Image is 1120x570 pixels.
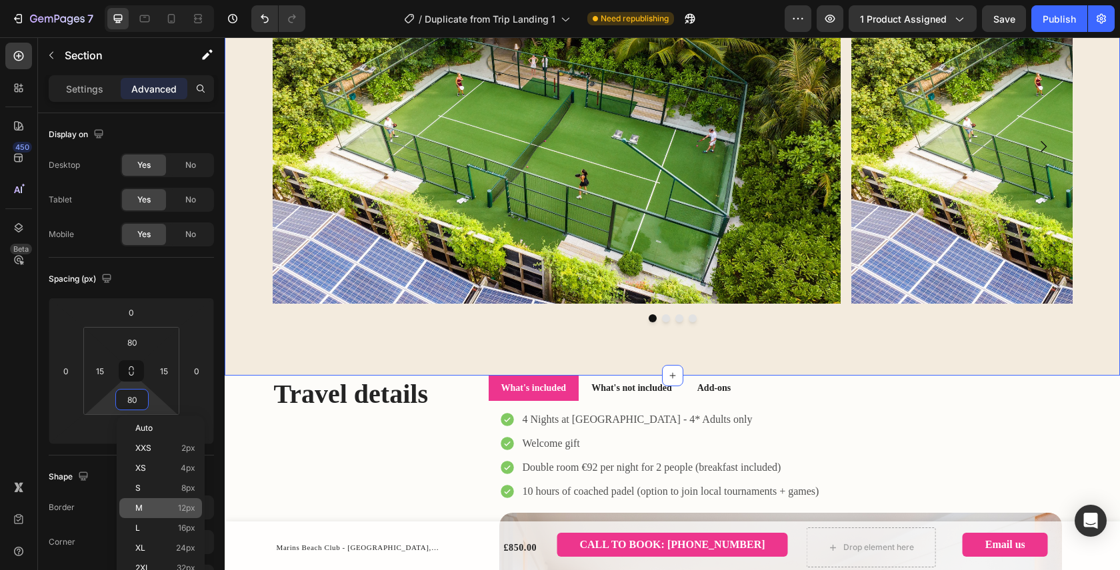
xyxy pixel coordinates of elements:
[137,228,151,240] span: Yes
[355,501,540,515] p: CALL TO BOOK: [PHONE_NUMBER]
[181,463,195,473] span: 4px
[1031,5,1087,32] button: Publish
[185,194,196,206] span: No
[49,468,91,486] div: Shape
[5,5,99,32] button: 7
[425,12,555,26] span: Duplicate from Trip Landing 1
[437,277,445,285] button: Dot
[298,424,557,435] span: Double room €92 per night for 2 people (breakfast included)
[135,443,151,453] span: XXS
[619,505,689,515] div: Drop element here
[451,277,459,285] button: Dot
[66,82,103,96] p: Settings
[59,91,96,128] button: Carousel Back Arrow
[800,91,837,128] button: Carousel Next Arrow
[118,302,145,322] input: 0
[849,5,977,32] button: 1 product assigned
[135,483,141,493] span: S
[176,543,195,553] span: 24px
[185,228,196,240] span: No
[473,346,507,356] strong: Add-ons
[49,159,80,171] div: Desktop
[298,448,595,459] span: 10 hours of coached padel (option to join local tournaments + games)
[135,523,140,533] span: L
[738,495,823,520] a: Email us
[187,361,207,381] input: 0
[65,47,174,63] p: Section
[181,443,195,453] span: 2px
[137,194,151,206] span: Yes
[298,400,355,412] span: Welcome gift
[185,159,196,171] span: No
[860,12,947,26] span: 1 product assigned
[90,361,110,381] input: 15px
[48,338,243,376] h2: Travel details
[137,159,151,171] span: Yes
[419,12,422,26] span: /
[277,502,313,519] div: £850.00
[49,536,75,548] div: Corner
[10,244,32,254] div: Beta
[178,523,195,533] span: 16px
[601,13,669,25] span: Need republishing
[49,501,75,513] div: Border
[49,228,74,240] div: Mobile
[135,424,153,433] span: Auto
[56,361,76,381] input: 0
[154,361,174,381] input: 15px
[119,390,145,410] input: 80px
[13,142,32,152] div: 450
[982,5,1026,32] button: Save
[464,277,472,285] button: Dot
[367,346,447,356] strong: What's not included
[135,503,143,513] span: M
[298,376,528,388] span: 4 Nights at [GEOGRAPHIC_DATA] - 4* Adults only
[178,503,195,513] span: 12px
[49,270,115,288] div: Spacing (px)
[424,277,432,285] button: Dot
[277,346,342,356] strong: What's included
[1043,12,1076,26] div: Publish
[49,194,72,206] div: Tablet
[87,11,93,27] p: 7
[761,501,801,515] p: Email us
[49,126,107,144] div: Display on
[251,5,305,32] div: Undo/Redo
[993,13,1015,25] span: Save
[225,37,1120,570] iframe: Design area
[135,463,146,473] span: XS
[1075,505,1107,537] div: Open Intercom Messenger
[119,332,145,352] input: 4xl
[332,495,563,520] a: CALL TO BOOK: [PHONE_NUMBER]
[135,543,145,553] span: XL
[131,82,177,96] p: Advanced
[181,483,195,493] span: 8px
